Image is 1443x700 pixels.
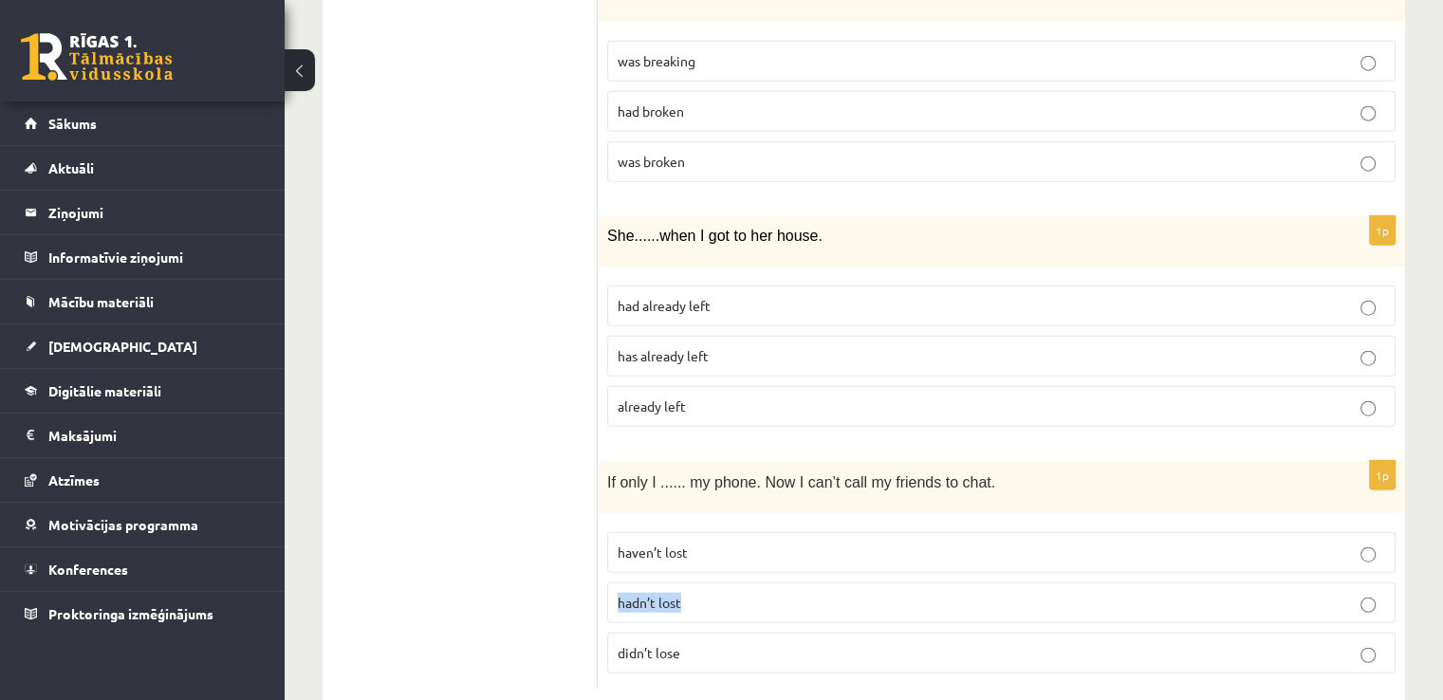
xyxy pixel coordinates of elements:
[1369,215,1396,246] p: 1p
[659,228,823,244] span: when I got to her house.
[48,471,100,488] span: Atzīmes
[618,102,684,120] span: had broken
[1360,301,1376,316] input: had already left
[48,159,94,176] span: Aktuāli
[48,191,261,234] legend: Ziņojumi
[48,561,128,578] span: Konferences
[25,547,261,591] a: Konferences
[48,605,213,622] span: Proktoringa izmēģinājums
[25,280,261,323] a: Mācību materiāli
[25,458,261,502] a: Atzīmes
[1360,401,1376,416] input: already left
[48,235,261,279] legend: Informatīvie ziņojumi
[25,146,261,190] a: Aktuāli
[48,115,97,132] span: Sākums
[25,324,261,368] a: [DEMOGRAPHIC_DATA]
[618,644,680,661] span: didn’t lose
[618,52,695,69] span: was breaking
[1360,598,1376,613] input: hadn’t lost
[21,33,173,81] a: Rīgas 1. Tālmācības vidusskola
[48,293,154,310] span: Mācību materiāli
[1360,106,1376,121] input: had broken
[618,594,681,611] span: hadn’t lost
[25,235,261,279] a: Informatīvie ziņojumi
[48,338,197,355] span: [DEMOGRAPHIC_DATA]
[1360,56,1376,71] input: was breaking
[607,228,634,244] span: She
[618,543,688,561] span: haven’t lost
[25,592,261,636] a: Proktoringa izmēģinājums
[1360,648,1376,663] input: didn’t lose
[618,397,686,414] span: already left
[1360,157,1376,172] input: was broken
[48,516,198,533] span: Motivācijas programma
[1360,351,1376,366] input: has already left
[618,297,711,314] span: had already left
[25,503,261,546] a: Motivācijas programma
[25,191,261,234] a: Ziņojumi
[25,101,261,145] a: Sākums
[634,228,659,244] span: ......
[25,414,261,457] a: Maksājumi
[25,369,261,413] a: Digitālie materiāli
[1369,460,1396,490] p: 1p
[618,347,709,364] span: has already left
[48,414,261,457] legend: Maksājumi
[48,382,161,399] span: Digitālie materiāli
[1360,547,1376,562] input: haven’t lost
[607,474,995,490] span: If only I ...... my phone. Now I can’t call my friends to chat.
[618,153,685,170] span: was broken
